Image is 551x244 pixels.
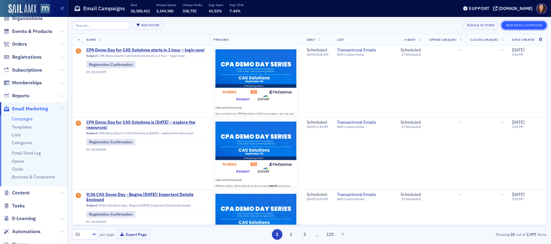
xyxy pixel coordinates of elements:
[307,197,317,201] span: [DATE]
[229,8,241,13] span: 7.44%
[307,120,328,125] div: Scheduled
[76,121,81,127] div: Draft
[12,140,32,145] a: Categories
[500,119,503,125] span: —
[337,120,392,125] a: Transactional Emails
[3,203,25,209] a: Tasks
[471,24,494,27] div: Bulk Actions
[401,47,421,53] div: Scheduled
[337,53,392,57] div: With Custom Rules
[12,54,41,60] span: Registrations
[510,232,516,237] strong: 25
[317,52,328,57] span: 8:00 AM
[337,125,392,129] div: With Custom Rules
[429,37,457,42] span: Opens (Unique)
[458,192,462,197] span: —
[307,52,317,57] span: [DATE]
[3,15,43,22] a: Organizations
[12,41,27,47] span: Orders
[458,119,462,125] span: —
[76,193,81,199] div: Draft
[72,21,130,30] input: Search…
[337,192,392,197] a: Transactional Emails
[209,8,222,13] span: 43.53%
[8,4,36,14] img: SailAMX
[12,15,43,22] span: Organizations
[132,21,164,30] button: Add Filter
[12,158,24,164] a: Opens
[393,232,547,237] div: Showing out of items
[499,6,533,11] div: [DOMAIN_NAME]
[12,190,30,196] span: Content
[512,197,523,201] time: 2:55 PM
[12,124,32,130] a: Templates
[12,28,52,35] span: Events & Products
[500,192,503,197] span: —
[500,47,503,53] span: —
[337,47,392,53] span: Transactional Emails
[12,150,41,156] a: Email Send Log
[536,3,547,14] span: Profile
[183,8,196,13] span: 338,752
[3,215,36,222] a: E-Learning
[12,132,21,138] a: Lists
[401,120,421,125] div: Scheduled
[86,211,135,218] div: Registration Confirmation
[307,192,328,197] div: Scheduled
[209,3,223,7] p: Avg. Open
[75,231,88,238] div: 25
[299,229,310,240] button: 3
[12,174,55,180] a: Bounces & Complaints
[462,21,499,30] button: Bulk Actions
[401,192,421,197] div: Scheduled
[12,166,23,172] a: Clicks
[458,47,462,53] span: —
[86,192,205,203] a: 9/26 CAS Demo Day - Begins [DATE]! Important Details Enclosed
[86,148,205,151] div: EC-21313068
[3,80,42,86] a: Memberships
[337,197,392,201] div: With Custom Rules
[512,192,524,197] span: [DATE]
[313,232,322,237] span: …
[307,37,315,42] span: Sent
[86,220,205,224] div: EC-21313065
[41,4,50,13] img: SailAMX
[337,37,344,42] span: List
[130,3,150,7] p: Sent
[469,6,490,11] div: Support
[3,41,27,47] a: Orders
[3,228,41,235] a: Automations
[325,229,335,240] button: 120
[86,120,205,130] a: CPA Demo Day for CAS Solutions is [DATE] – explore the resources!
[501,21,547,30] button: New Email Campaign
[86,37,96,42] span: Name
[3,190,30,196] a: Content
[12,215,36,222] span: E-Learning
[130,8,150,13] span: 10,308,411
[317,125,328,129] span: 1:30 PM
[401,197,421,201] div: 27 Scheduled
[76,48,81,54] div: Draft
[100,232,114,237] label: per page
[36,4,50,14] a: View Homepage
[12,80,42,86] span: Memberships
[3,93,29,99] a: Reports
[512,37,536,42] span: Date Created
[86,54,98,58] span: Subject:
[512,47,524,53] span: [DATE]
[86,139,135,145] div: Registration Confirmation
[3,106,48,112] a: Email Marketing
[512,125,523,129] time: 3:01 PM
[86,70,205,74] div: EC-21313079
[12,67,42,73] span: Subscriptions
[156,8,173,13] span: 3,344,980
[493,6,535,11] button: [DOMAIN_NAME]
[401,125,421,129] div: 27 Scheduled
[117,230,150,239] button: Export Page
[86,203,98,207] span: Subject:
[156,3,176,7] p: Unique Opens
[501,22,547,28] a: New Email Campaign
[86,47,205,53] span: CPA Demo Day for CAS Solutions starts in 1 hour – login now!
